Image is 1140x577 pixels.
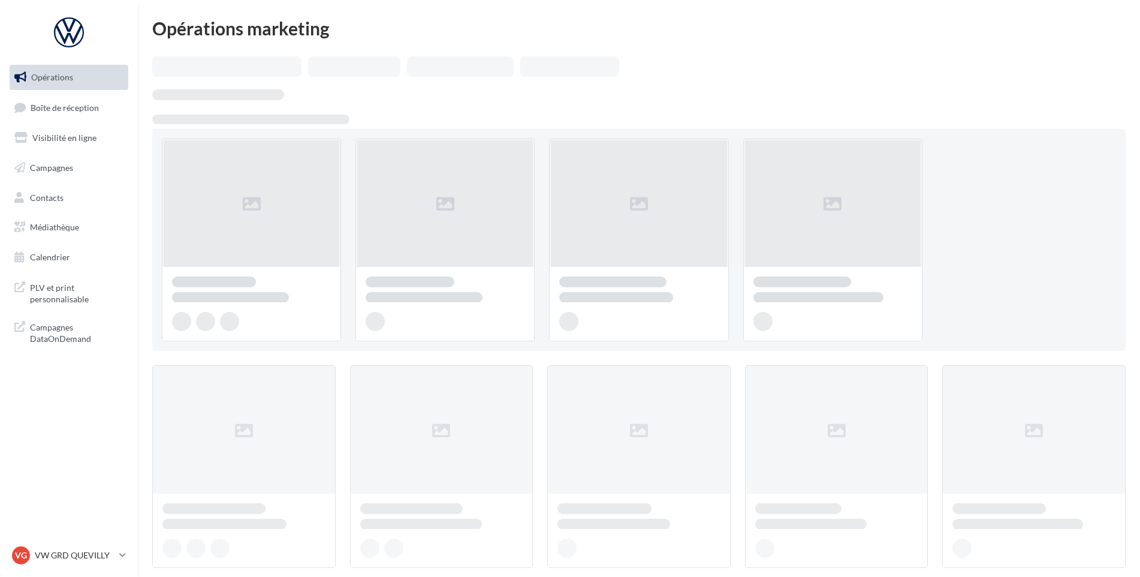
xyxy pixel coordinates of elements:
[31,72,73,82] span: Opérations
[7,65,131,90] a: Opérations
[30,192,64,202] span: Contacts
[15,549,27,561] span: VG
[7,245,131,270] a: Calendrier
[7,95,131,121] a: Boîte de réception
[7,185,131,211] a: Contacts
[7,155,131,181] a: Campagnes
[30,163,73,173] span: Campagnes
[7,314,131,350] a: Campagnes DataOnDemand
[152,19,1126,37] div: Opérations marketing
[30,222,79,232] span: Médiathèque
[30,280,123,305] span: PLV et print personnalisable
[7,125,131,151] a: Visibilité en ligne
[7,215,131,240] a: Médiathèque
[7,275,131,310] a: PLV et print personnalisable
[30,319,123,345] span: Campagnes DataOnDemand
[32,133,96,143] span: Visibilité en ligne
[35,549,114,561] p: VW GRD QUEVILLY
[10,544,128,567] a: VG VW GRD QUEVILLY
[30,252,70,262] span: Calendrier
[31,102,99,112] span: Boîte de réception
